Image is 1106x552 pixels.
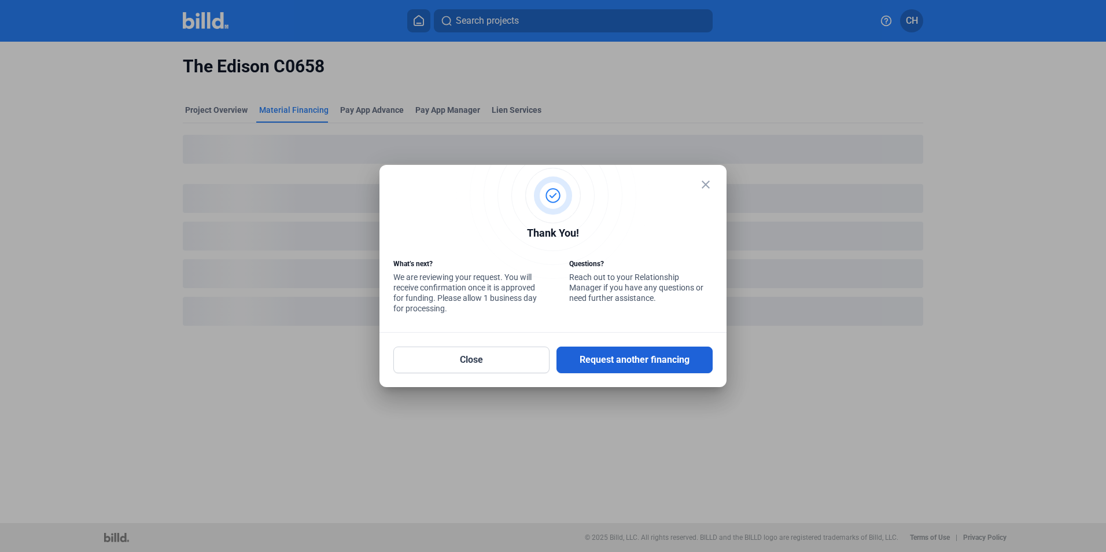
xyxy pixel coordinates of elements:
div: What’s next? [393,259,537,272]
div: Questions? [569,259,713,272]
button: Close [393,347,550,373]
div: We are reviewing your request. You will receive confirmation once it is approved for funding. Ple... [393,259,537,317]
div: Reach out to your Relationship Manager if you have any questions or need further assistance. [569,259,713,306]
button: Request another financing [556,347,713,373]
div: Thank You! [393,225,713,244]
mat-icon: close [699,178,713,192]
